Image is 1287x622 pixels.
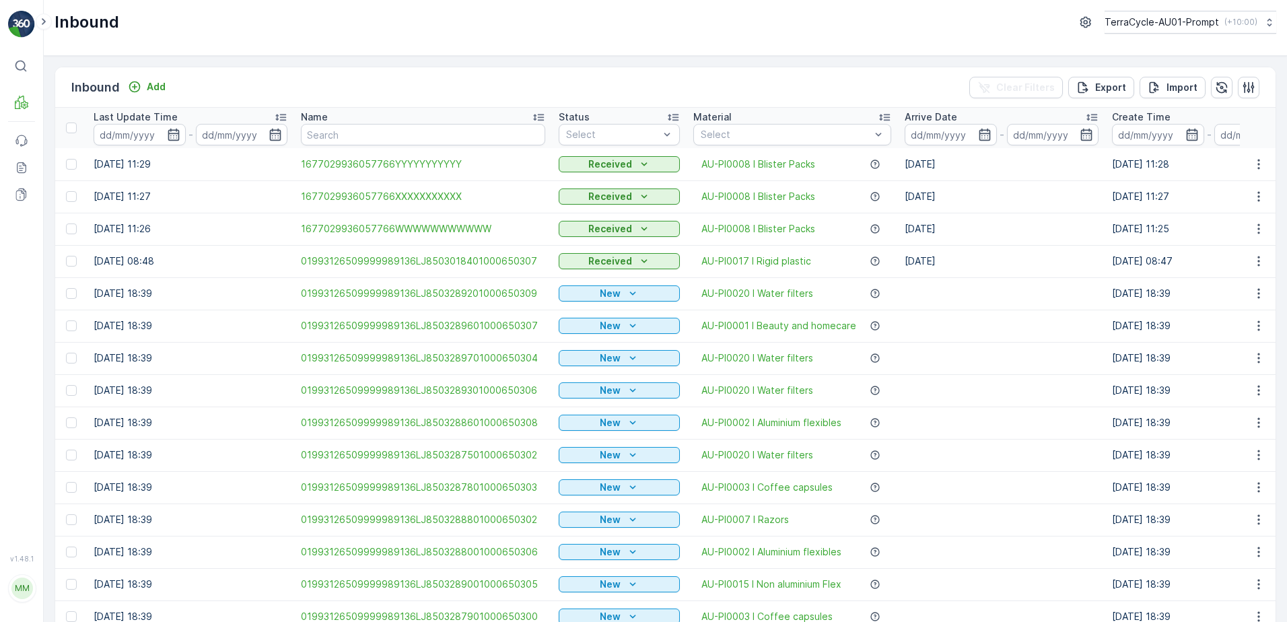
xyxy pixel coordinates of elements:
[87,342,294,374] td: [DATE] 18:39
[701,416,841,429] a: AU-PI0002 I Aluminium flexibles
[701,481,833,494] span: AU-PI0003 I Coffee capsules
[301,578,545,591] a: 01993126509999989136LJ8503289001000650305
[559,415,680,431] button: New
[701,545,841,559] span: AU-PI0002 I Aluminium flexibles
[87,374,294,407] td: [DATE] 18:39
[87,310,294,342] td: [DATE] 18:39
[559,382,680,399] button: New
[600,448,621,462] p: New
[701,351,813,365] a: AU-PI0020 I Water filters
[559,318,680,334] button: New
[301,110,328,124] p: Name
[8,565,35,611] button: MM
[1105,15,1219,29] p: TerraCycle-AU01-Prompt
[898,213,1105,245] td: [DATE]
[693,110,732,124] p: Material
[87,471,294,504] td: [DATE] 18:39
[701,513,789,526] a: AU-PI0007 I Razors
[1105,11,1276,34] button: TerraCycle-AU01-Prompt(+10:00)
[701,287,813,300] a: AU-PI0020 I Water filters
[66,482,77,493] div: Toggle Row Selected
[87,245,294,277] td: [DATE] 08:48
[55,11,119,33] p: Inbound
[66,579,77,590] div: Toggle Row Selected
[559,576,680,592] button: New
[66,514,77,525] div: Toggle Row Selected
[301,190,545,203] a: 1677029936057766XXXXXXXXXXX
[701,254,811,268] span: AU-PI0017 I Rigid plastic
[301,319,545,333] span: 01993126509999989136LJ8503289601000650307
[301,254,545,268] a: 01993126509999989136LJ8503018401000650307
[66,417,77,428] div: Toggle Row Selected
[87,504,294,536] td: [DATE] 18:39
[87,439,294,471] td: [DATE] 18:39
[1167,81,1197,94] p: Import
[87,568,294,600] td: [DATE] 18:39
[600,319,621,333] p: New
[301,158,545,171] a: 1677029936057766YYYYYYYYYYY
[559,156,680,172] button: Received
[588,158,632,171] p: Received
[1068,77,1134,98] button: Export
[66,611,77,622] div: Toggle Row Selected
[301,351,545,365] a: 01993126509999989136LJ8503289701000650304
[559,221,680,237] button: Received
[701,384,813,397] a: AU-PI0020 I Water filters
[1224,17,1257,28] p: ( +10:00 )
[701,128,870,141] p: Select
[1007,124,1099,145] input: dd/mm/yyyy
[898,180,1105,213] td: [DATE]
[301,222,545,236] span: 1677029936057766WWWWWWWWWWW
[600,384,621,397] p: New
[600,416,621,429] p: New
[94,124,186,145] input: dd/mm/yyyy
[66,320,77,331] div: Toggle Row Selected
[301,416,545,429] a: 01993126509999989136LJ8503288601000650308
[87,180,294,213] td: [DATE] 11:27
[559,544,680,560] button: New
[1095,81,1126,94] p: Export
[196,124,288,145] input: dd/mm/yyyy
[66,288,77,299] div: Toggle Row Selected
[87,148,294,180] td: [DATE] 11:29
[66,450,77,460] div: Toggle Row Selected
[701,222,815,236] a: AU-PI0008 I Blister Packs
[87,407,294,439] td: [DATE] 18:39
[701,158,815,171] a: AU-PI0008 I Blister Packs
[1140,77,1206,98] button: Import
[8,555,35,563] span: v 1.48.1
[301,287,545,300] a: 01993126509999989136LJ8503289201000650309
[600,481,621,494] p: New
[87,536,294,568] td: [DATE] 18:39
[147,80,166,94] p: Add
[600,351,621,365] p: New
[701,578,841,591] span: AU-PI0015 I Non aluminium Flex
[66,256,77,267] div: Toggle Row Selected
[11,578,33,599] div: MM
[701,448,813,462] a: AU-PI0020 I Water filters
[969,77,1063,98] button: Clear Filters
[188,127,193,143] p: -
[701,319,856,333] a: AU-PI0001 I Beauty and homecare
[566,128,659,141] p: Select
[996,81,1055,94] p: Clear Filters
[600,545,621,559] p: New
[559,479,680,495] button: New
[559,350,680,366] button: New
[66,191,77,202] div: Toggle Row Selected
[1207,127,1212,143] p: -
[301,384,545,397] a: 01993126509999989136LJ8503289301000650306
